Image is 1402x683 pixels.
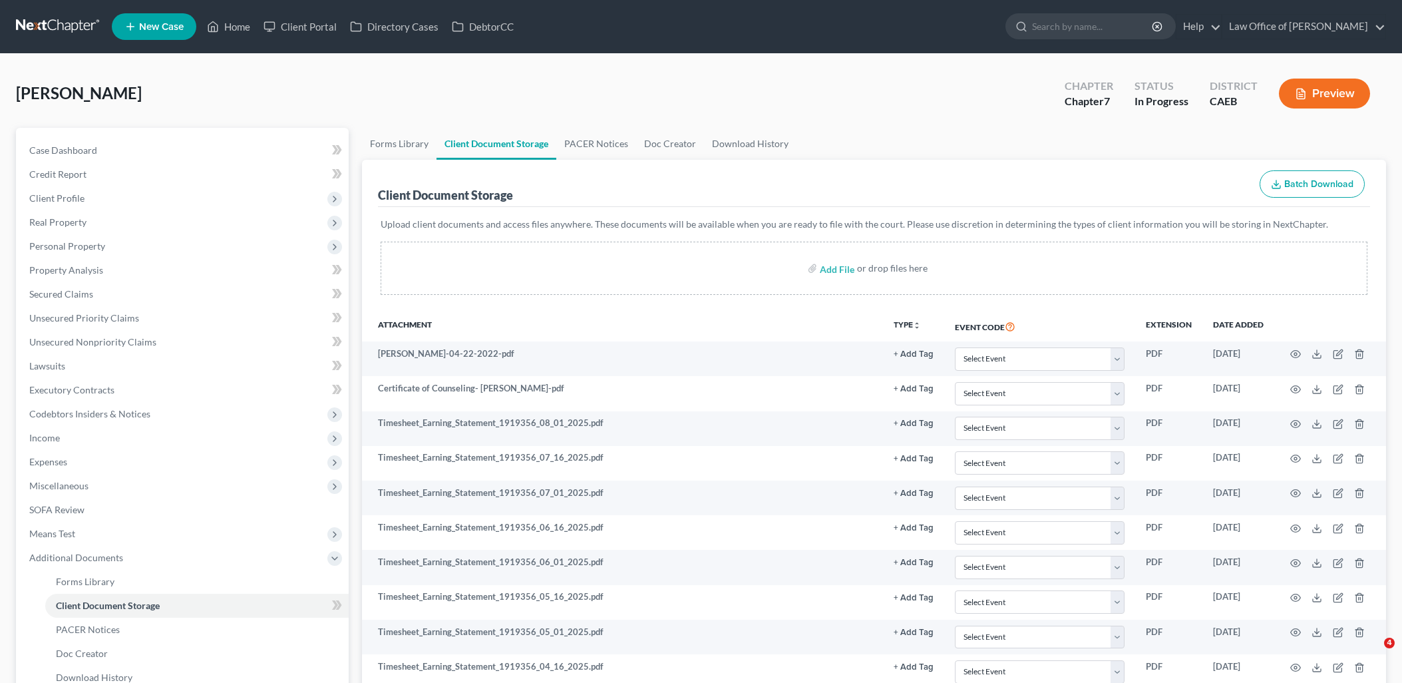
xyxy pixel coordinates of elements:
td: PDF [1135,515,1202,550]
a: PACER Notices [556,128,636,160]
button: + Add Tag [894,385,934,393]
td: PDF [1135,446,1202,481]
button: Preview [1279,79,1370,109]
button: + Add Tag [894,419,934,428]
td: [DATE] [1202,550,1274,584]
button: + Add Tag [894,489,934,498]
span: 4 [1384,638,1395,648]
td: [DATE] [1202,515,1274,550]
a: Law Office of [PERSON_NAME] [1222,15,1385,39]
span: Batch Download [1284,178,1353,190]
td: PDF [1135,341,1202,376]
td: [DATE] [1202,411,1274,446]
p: Upload client documents and access files anywhere. These documents will be available when you are... [381,218,1367,231]
span: Expenses [29,456,67,467]
td: Timesheet_Earning_Statement_1919356_08_01_2025.pdf [362,411,883,446]
a: + Add Tag [894,487,934,499]
a: Client Portal [257,15,343,39]
a: Doc Creator [636,128,704,160]
td: Timesheet_Earning_Statement_1919356_05_01_2025.pdf [362,620,883,654]
span: Additional Documents [29,552,123,563]
div: Client Document Storage [378,187,513,203]
span: Client Profile [29,192,85,204]
button: + Add Tag [894,628,934,637]
span: Doc Creator [56,648,108,659]
a: Property Analysis [19,258,349,282]
td: PDF [1135,550,1202,584]
th: Event Code [944,311,1135,341]
a: Unsecured Priority Claims [19,306,349,330]
button: + Add Tag [894,559,934,567]
a: Lawsuits [19,354,349,378]
td: [DATE] [1202,341,1274,376]
a: Home [200,15,257,39]
button: Batch Download [1260,170,1365,198]
td: PDF [1135,411,1202,446]
span: Means Test [29,528,75,539]
a: SOFA Review [19,498,349,522]
a: Unsecured Nonpriority Claims [19,330,349,354]
td: Timesheet_Earning_Statement_1919356_07_01_2025.pdf [362,481,883,515]
span: [PERSON_NAME] [16,83,142,103]
button: TYPEunfold_more [894,321,921,330]
span: Miscellaneous [29,480,88,491]
a: Forms Library [45,570,349,594]
button: + Add Tag [894,350,934,359]
button: + Add Tag [894,455,934,463]
a: PACER Notices [45,618,349,642]
span: Download History [56,672,132,683]
div: In Progress [1135,94,1188,109]
a: + Add Tag [894,660,934,673]
a: Case Dashboard [19,138,349,162]
span: Property Analysis [29,264,103,276]
span: Personal Property [29,240,105,252]
div: Chapter [1065,79,1113,94]
td: Timesheet_Earning_Statement_1919356_06_16_2025.pdf [362,515,883,550]
a: + Add Tag [894,556,934,569]
span: Forms Library [56,576,114,587]
div: Status [1135,79,1188,94]
span: Unsecured Priority Claims [29,312,139,324]
a: Client Document Storage [437,128,556,160]
a: Directory Cases [343,15,445,39]
td: Certificate of Counseling- [PERSON_NAME]-pdf [362,376,883,411]
th: Date added [1202,311,1274,341]
a: Download History [704,128,796,160]
a: Client Document Storage [45,594,349,618]
span: Unsecured Nonpriority Claims [29,336,156,347]
a: + Add Tag [894,521,934,534]
td: Timesheet_Earning_Statement_1919356_06_01_2025.pdf [362,550,883,584]
a: + Add Tag [894,382,934,395]
a: Credit Report [19,162,349,186]
a: + Add Tag [894,451,934,464]
a: Forms Library [362,128,437,160]
span: 7 [1104,95,1110,107]
span: SOFA Review [29,504,85,515]
td: PDF [1135,585,1202,620]
td: Timesheet_Earning_Statement_1919356_05_16_2025.pdf [362,585,883,620]
a: DebtorCC [445,15,520,39]
td: [PERSON_NAME]-04-22-2022-pdf [362,341,883,376]
td: [DATE] [1202,376,1274,411]
input: Search by name... [1032,14,1154,39]
span: PACER Notices [56,624,120,635]
div: CAEB [1210,94,1258,109]
div: Chapter [1065,94,1113,109]
span: Executory Contracts [29,384,114,395]
a: + Add Tag [894,626,934,638]
a: Help [1176,15,1221,39]
td: PDF [1135,376,1202,411]
a: Secured Claims [19,282,349,306]
td: PDF [1135,620,1202,654]
td: PDF [1135,481,1202,515]
a: + Add Tag [894,417,934,429]
span: Secured Claims [29,288,93,300]
span: Income [29,432,60,443]
a: + Add Tag [894,590,934,603]
span: Real Property [29,216,87,228]
td: [DATE] [1202,620,1274,654]
td: Timesheet_Earning_Statement_1919356_07_16_2025.pdf [362,446,883,481]
th: Extension [1135,311,1202,341]
button: + Add Tag [894,524,934,533]
span: Case Dashboard [29,144,97,156]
